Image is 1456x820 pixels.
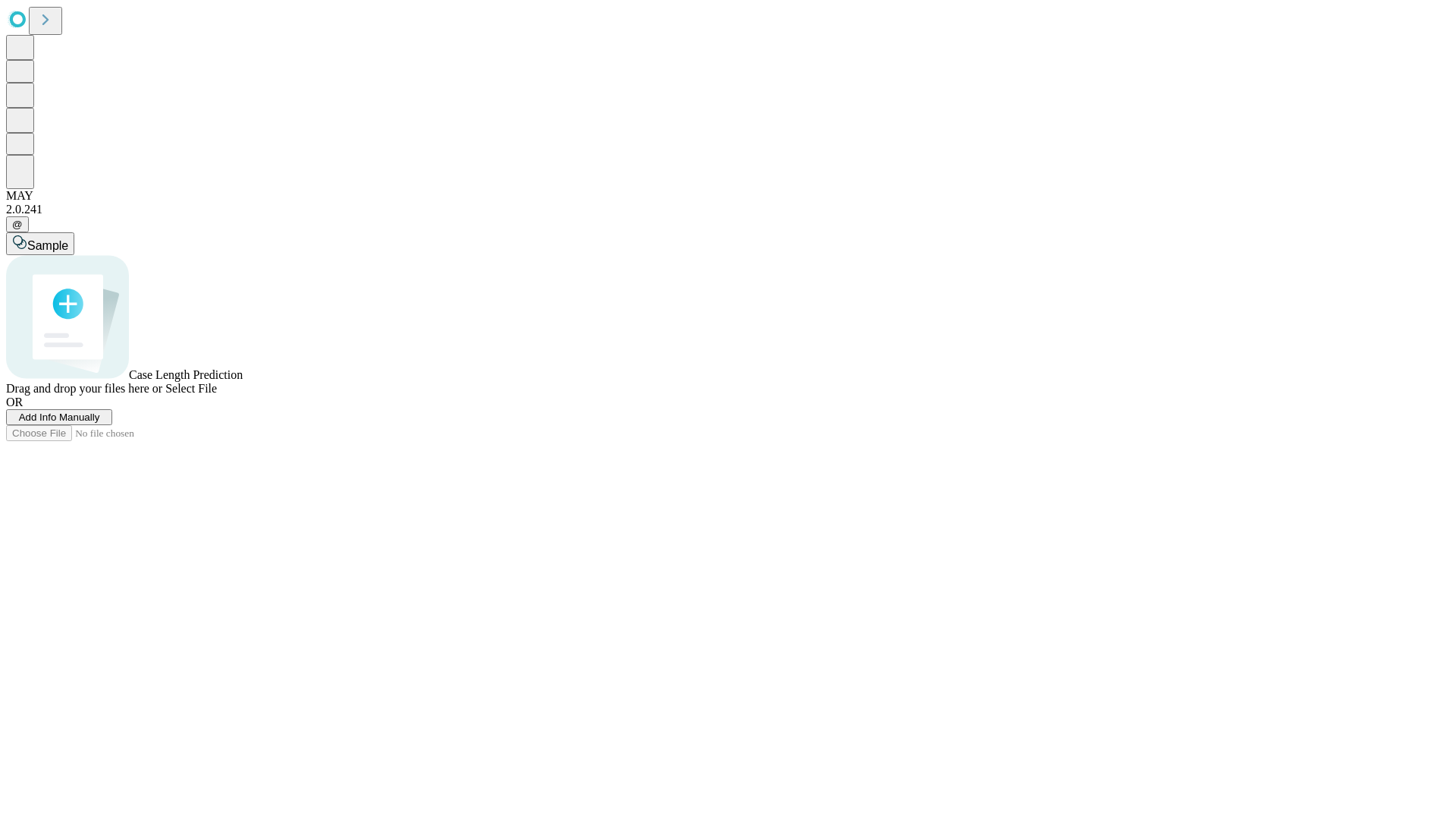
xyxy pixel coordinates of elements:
span: Select File [165,382,217,395]
span: OR [6,396,23,408]
span: Drag and drop your files here or [6,382,162,395]
span: @ [12,219,23,230]
span: Add Info Manually [19,412,100,423]
button: @ [6,216,29,232]
span: Case Length Prediction [129,368,243,381]
button: Sample [6,232,74,255]
span: Sample [27,239,68,252]
button: Add Info Manually [6,409,112,425]
div: 2.0.241 [6,203,1450,216]
div: MAY [6,189,1450,203]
